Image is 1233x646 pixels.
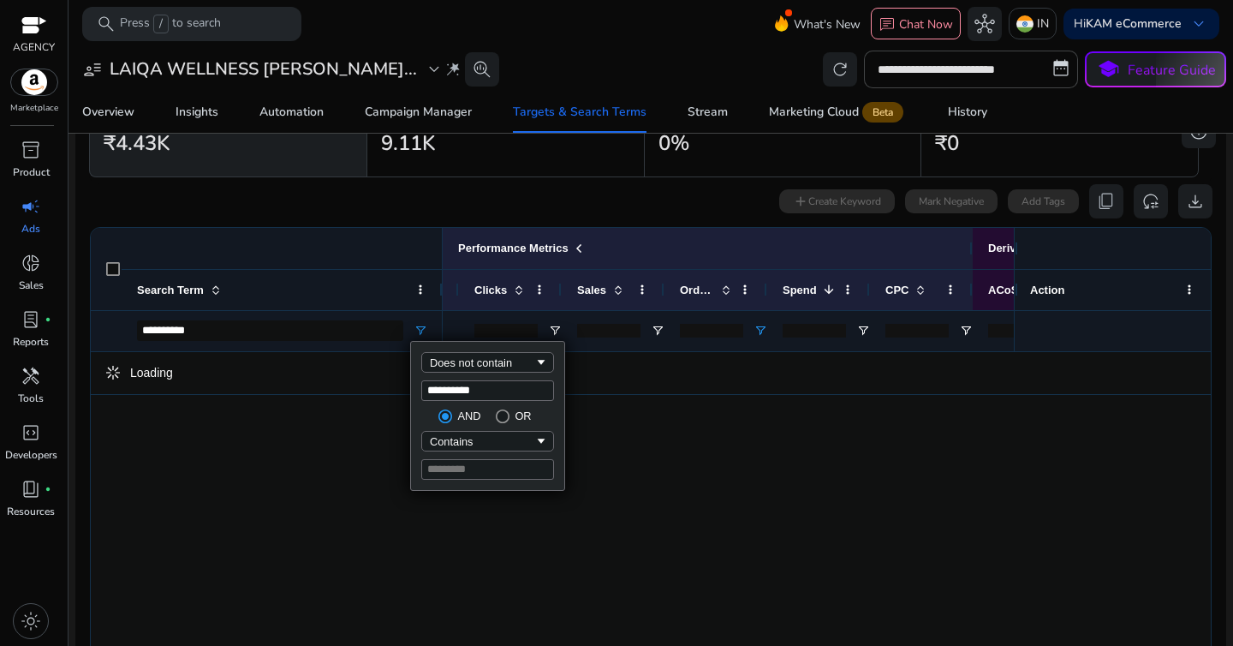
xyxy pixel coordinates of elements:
span: Beta [862,102,903,123]
div: History [948,106,987,118]
span: What's New [794,9,861,39]
span: search [96,14,116,34]
p: Sales [19,278,44,293]
div: AND [457,410,480,422]
h2: 0% [658,131,689,156]
img: in.svg [1016,15,1033,33]
span: hub [974,14,995,34]
span: / [153,15,169,33]
input: Search Term Filter Input [137,320,403,341]
button: chatChat Now [871,8,961,40]
p: Product [13,164,50,180]
p: Feature Guide [1128,60,1216,81]
span: Loading [130,366,173,380]
button: reset_settings [1134,184,1168,218]
span: search_insights [472,59,492,80]
button: Open Filter Menu [414,324,427,338]
h2: 9.11K [381,131,435,156]
button: Open Filter Menu [959,324,973,338]
h2: ₹4.43K [104,131,170,156]
p: AGENCY [13,39,55,55]
div: Targets & Search Terms [513,106,646,118]
span: expand_more [424,59,444,80]
span: chat [879,16,896,33]
p: Hi [1074,18,1182,30]
span: lab_profile [21,309,41,330]
p: Developers [5,447,57,463]
span: handyman [21,366,41,386]
p: Resources [7,504,55,519]
button: refresh [823,52,857,87]
span: Spend [783,284,817,296]
div: Column Filter [410,341,565,491]
span: code_blocks [21,422,41,443]
span: wand_stars [444,61,462,78]
p: Press to search [120,15,221,33]
div: Insights [176,106,218,118]
div: Contains [430,435,534,448]
p: Reports [13,334,49,350]
span: light_mode [21,611,41,631]
span: Performance Metrics [458,242,569,254]
div: Stream [688,106,728,118]
span: Action [1030,284,1064,296]
span: Sales [577,284,606,296]
span: download [1185,191,1206,212]
button: hub [968,7,1002,41]
h3: LAIQA WELLNESS [PERSON_NAME]... [110,59,417,80]
span: add_circle [1188,121,1209,141]
p: Chat Now [899,16,953,33]
span: book_4 [21,479,41,499]
span: school [1096,57,1121,82]
p: IN [1037,9,1049,39]
span: donut_small [21,253,41,273]
button: search_insights [465,52,499,87]
p: Marketplace [10,102,58,115]
span: reset_settings [1141,191,1161,212]
img: amazon.svg [11,69,57,95]
button: schoolFeature Guide [1085,51,1226,87]
div: Does not contain [430,356,534,369]
span: ACoS [988,284,1018,296]
span: Clicks [474,284,507,296]
span: fiber_manual_record [45,486,51,493]
span: Orders [680,284,714,296]
button: Open Filter Menu [548,324,562,338]
div: Campaign Manager [365,106,472,118]
div: Automation [259,106,324,118]
div: OR [515,410,531,422]
p: Ads [21,221,40,236]
span: keyboard_arrow_down [1188,14,1209,34]
button: Open Filter Menu [856,324,870,338]
div: Overview [82,106,134,118]
button: Open Filter Menu [753,324,767,338]
div: Filtering operator [421,431,554,452]
button: download [1178,184,1212,218]
h2: ₹0 [935,131,959,156]
span: Derived Metrics [988,242,1071,254]
span: user_attributes [82,59,103,80]
div: Filtering operator [421,352,554,373]
span: Search Term [137,284,204,296]
input: Filter Value [421,459,554,480]
span: inventory_2 [21,140,41,160]
span: refresh [830,59,850,80]
span: CPC [885,284,908,296]
button: Open Filter Menu [651,324,664,338]
span: campaign [21,196,41,217]
b: KAM eCommerce [1086,15,1182,32]
span: fiber_manual_record [45,316,51,323]
div: Marketing Cloud [769,105,907,119]
p: Tools [18,391,44,406]
input: Filter Value [421,380,554,401]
